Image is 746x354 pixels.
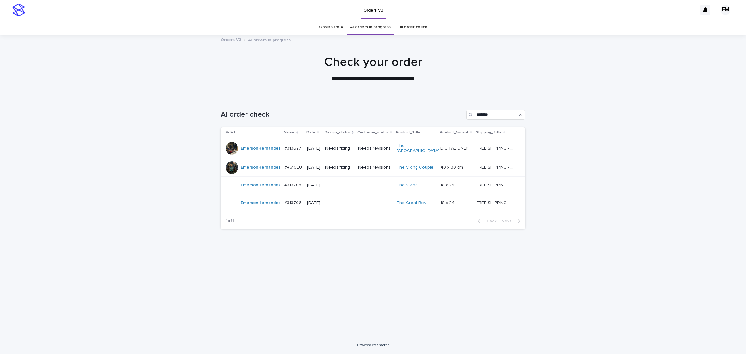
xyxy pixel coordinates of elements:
[325,200,353,206] p: -
[284,199,303,206] p: #313706
[473,218,499,224] button: Back
[221,159,525,176] tr: EmersonHernandez #4510EU#4510EU [DATE]Needs fixingNeeds revisionsThe Viking Couple 40 x 30 cm40 x...
[483,219,496,223] span: Back
[325,165,353,170] p: Needs fixing
[325,146,353,151] p: Needs fixing
[241,200,281,206] a: EmersonHernandez
[721,5,730,15] div: EM
[397,200,426,206] a: The Great Boy
[396,20,427,35] a: Full order check
[221,176,525,194] tr: EmersonHernandez #313708#313708 [DATE]--The Viking 18 x 2418 x 24 FREE SHIPPING - preview in 1-2 ...
[440,145,469,151] p: DIGITAL ONLY
[396,129,421,136] p: Product_Title
[325,183,353,188] p: -
[397,183,418,188] a: The Viking
[241,183,281,188] a: EmersonHernandez
[440,164,464,170] p: 40 x 30 cm
[477,199,517,206] p: FREE SHIPPING - preview in 1-2 business days, after your approval delivery will take 5-10 b.d.
[357,343,389,347] a: Powered By Stacker
[248,36,291,43] p: AI orders in progress
[358,165,392,170] p: Needs revisions
[501,219,515,223] span: Next
[325,129,350,136] p: Design_status
[241,165,281,170] a: EmersonHernandez
[221,138,525,159] tr: EmersonHernandez #313627#313627 [DATE]Needs fixingNeeds revisionsThe [GEOGRAPHIC_DATA] DIGITAL ON...
[221,55,525,70] h1: Check your order
[397,165,434,170] a: The Viking Couple
[477,181,517,188] p: FREE SHIPPING - preview in 1-2 business days, after your approval delivery will take 5-10 b.d.
[319,20,344,35] a: Orders for AI
[440,181,456,188] p: 18 x 24
[12,4,25,16] img: stacker-logo-s-only.png
[306,129,315,136] p: Date
[357,129,389,136] p: Customer_status
[241,146,281,151] a: EmersonHernandez
[440,199,456,206] p: 18 x 24
[358,183,392,188] p: -
[440,129,468,136] p: Product_Variant
[358,146,392,151] p: Needs revisions
[477,145,517,151] p: FREE SHIPPING - preview in 1-2 business days, after your approval delivery will take 5-10 b.d.
[307,200,320,206] p: [DATE]
[221,110,464,119] h1: AI order check
[284,164,303,170] p: #4510EU
[397,143,440,154] a: The [GEOGRAPHIC_DATA]
[284,145,302,151] p: #313627
[226,129,235,136] p: Artist
[358,200,392,206] p: -
[466,110,525,120] input: Search
[476,129,502,136] p: Shipping_Title
[284,181,302,188] p: #313708
[221,194,525,212] tr: EmersonHernandez #313706#313706 [DATE]--The Great Boy 18 x 2418 x 24 FREE SHIPPING - preview in 1...
[307,165,320,170] p: [DATE]
[307,146,320,151] p: [DATE]
[477,164,517,170] p: FREE SHIPPING - preview in 1-2 business days, after your approval delivery will take 6-10 busines...
[499,218,525,224] button: Next
[221,36,241,43] a: Orders V3
[350,20,391,35] a: AI orders in progress
[221,213,239,229] p: 1 of 1
[284,129,295,136] p: Name
[307,183,320,188] p: [DATE]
